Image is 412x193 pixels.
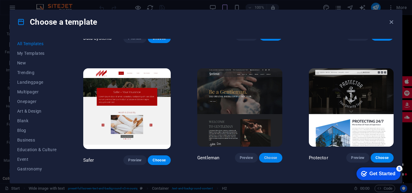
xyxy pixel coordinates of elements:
span: Preview [128,158,141,163]
button: Trending [17,68,57,77]
button: All Templates [17,39,57,48]
button: Preview [346,153,369,163]
button: Gastronomy [17,164,57,174]
p: Protector [309,155,328,161]
span: Trending [17,70,57,75]
span: Onepager [17,99,57,104]
button: Landingpage [17,77,57,87]
span: Event [17,157,57,162]
button: Art & Design [17,106,57,116]
button: Blog [17,126,57,135]
span: Landingpage [17,80,57,85]
img: Safer [83,68,171,149]
button: Preview [123,155,146,165]
button: Onepager [17,97,57,106]
span: Preview [351,155,364,160]
img: Protector [309,68,394,146]
span: All Templates [17,41,57,46]
span: Multipager [17,89,57,94]
button: Choose [259,153,282,163]
img: Gentleman [197,68,282,146]
button: Multipager [17,87,57,97]
button: Education & Culture [17,145,57,154]
span: Blog [17,128,57,133]
button: Blank [17,116,57,126]
button: Choose [148,155,171,165]
div: Get Started [18,7,44,12]
span: Choose [376,155,389,160]
span: Art & Design [17,109,57,114]
span: Business [17,138,57,142]
span: Blank [17,118,57,123]
span: My Templates [17,51,57,56]
button: Choose [371,153,394,163]
button: New [17,58,57,68]
button: My Templates [17,48,57,58]
span: Gastronomy [17,167,57,171]
span: Choose [264,155,277,160]
span: New [17,61,57,65]
span: Choose [153,158,166,163]
button: Health [17,174,57,183]
button: Event [17,154,57,164]
span: Education & Culture [17,147,57,152]
div: 5 [45,1,51,7]
span: Preview [240,155,253,160]
p: Safer [83,157,94,163]
h4: Choose a template [17,17,97,27]
p: Gentleman [197,155,219,161]
button: Preview [235,153,258,163]
div: Get Started 5 items remaining, 0% complete [5,3,49,16]
button: Business [17,135,57,145]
